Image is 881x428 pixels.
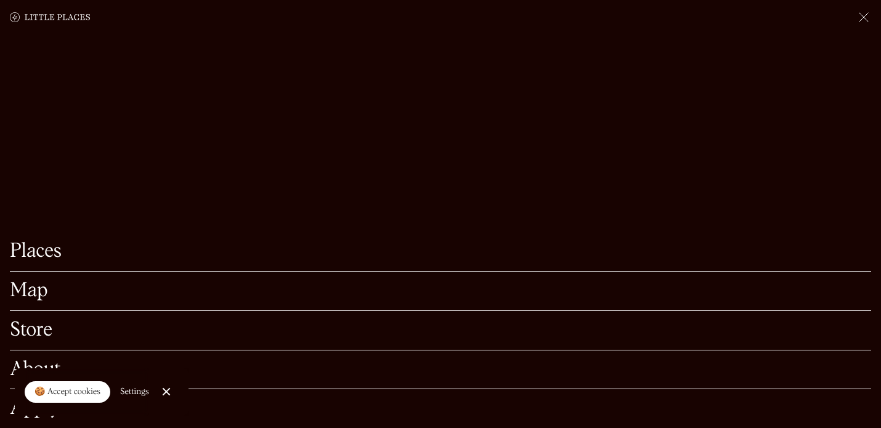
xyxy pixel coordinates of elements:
[120,378,149,406] a: Settings
[10,242,871,261] a: Places
[10,281,871,301] a: Map
[10,399,871,418] a: Apply
[10,321,871,340] a: Store
[35,386,100,398] div: 🍪 Accept cookies
[120,387,149,396] div: Settings
[10,360,871,379] a: About
[154,379,179,404] a: Close Cookie Popup
[25,381,110,403] a: 🍪 Accept cookies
